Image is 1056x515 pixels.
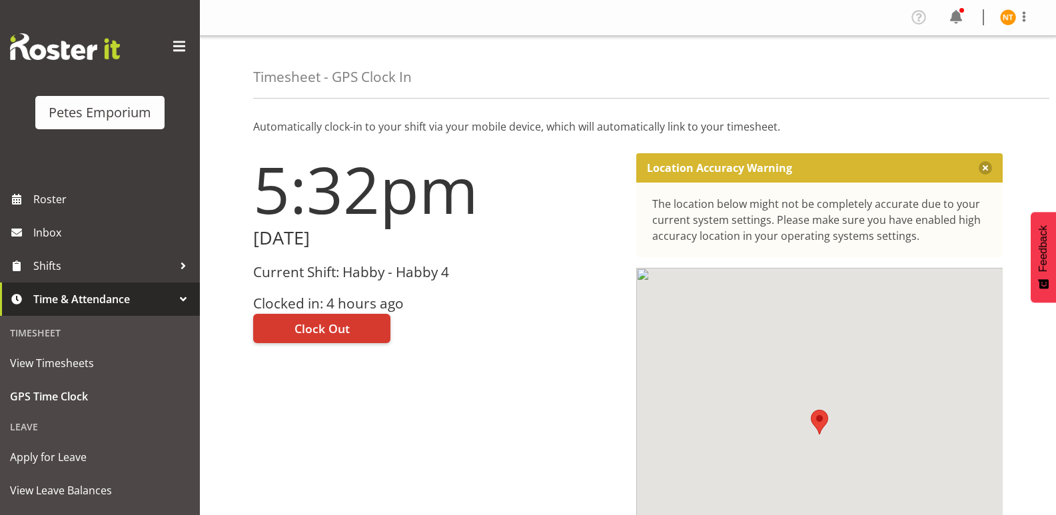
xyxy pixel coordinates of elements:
[10,480,190,500] span: View Leave Balances
[1031,212,1056,302] button: Feedback - Show survey
[253,153,620,225] h1: 5:32pm
[10,353,190,373] span: View Timesheets
[33,289,173,309] span: Time & Attendance
[652,196,987,244] div: The location below might not be completely accurate due to your current system settings. Please m...
[10,386,190,406] span: GPS Time Clock
[3,413,197,440] div: Leave
[3,319,197,346] div: Timesheet
[3,346,197,380] a: View Timesheets
[33,256,173,276] span: Shifts
[1000,9,1016,25] img: nicole-thomson8388.jpg
[49,103,151,123] div: Petes Emporium
[294,320,350,337] span: Clock Out
[3,380,197,413] a: GPS Time Clock
[1037,225,1049,272] span: Feedback
[253,119,1003,135] p: Automatically clock-in to your shift via your mobile device, which will automatically link to you...
[33,189,193,209] span: Roster
[979,161,992,175] button: Close message
[253,314,390,343] button: Clock Out
[10,33,120,60] img: Rosterit website logo
[10,447,190,467] span: Apply for Leave
[33,223,193,243] span: Inbox
[253,228,620,249] h2: [DATE]
[647,161,792,175] p: Location Accuracy Warning
[253,69,412,85] h4: Timesheet - GPS Clock In
[3,440,197,474] a: Apply for Leave
[253,296,620,311] h3: Clocked in: 4 hours ago
[3,474,197,507] a: View Leave Balances
[253,264,620,280] h3: Current Shift: Habby - Habby 4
